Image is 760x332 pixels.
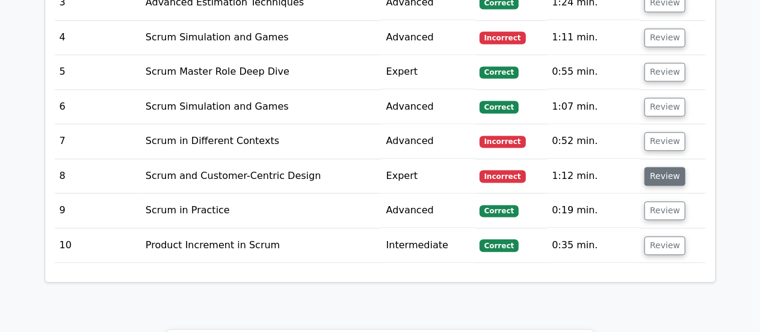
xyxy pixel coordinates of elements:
span: Incorrect [480,170,526,182]
td: 6 [55,90,141,124]
td: 1:07 min. [547,90,640,124]
td: 0:55 min. [547,55,640,89]
td: 0:52 min. [547,124,640,158]
span: Correct [480,205,519,217]
td: 5 [55,55,141,89]
span: Correct [480,239,519,251]
span: Incorrect [480,31,526,43]
td: Scrum Master Role Deep Dive [141,55,382,89]
td: 1:12 min. [547,159,640,193]
button: Review [644,201,685,220]
td: Expert [382,159,475,193]
button: Review [644,28,685,47]
span: Correct [480,101,519,113]
td: 0:35 min. [547,228,640,263]
td: Intermediate [382,228,475,263]
td: Scrum in Practice [141,193,382,228]
td: Advanced [382,20,475,55]
button: Review [644,63,685,81]
td: 4 [55,20,141,55]
td: 7 [55,124,141,158]
td: 10 [55,228,141,263]
td: Scrum Simulation and Games [141,20,382,55]
td: 1:11 min. [547,20,640,55]
span: Incorrect [480,136,526,148]
td: Advanced [382,124,475,158]
button: Review [644,167,685,186]
td: Expert [382,55,475,89]
td: Scrum and Customer-Centric Design [141,159,382,193]
td: Product Increment in Scrum [141,228,382,263]
td: 8 [55,159,141,193]
button: Review [644,236,685,255]
td: Scrum Simulation and Games [141,90,382,124]
button: Review [644,98,685,116]
td: 9 [55,193,141,228]
button: Review [644,132,685,151]
td: Scrum in Different Contexts [141,124,382,158]
td: 0:19 min. [547,193,640,228]
span: Correct [480,66,519,78]
td: Advanced [382,90,475,124]
td: Advanced [382,193,475,228]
